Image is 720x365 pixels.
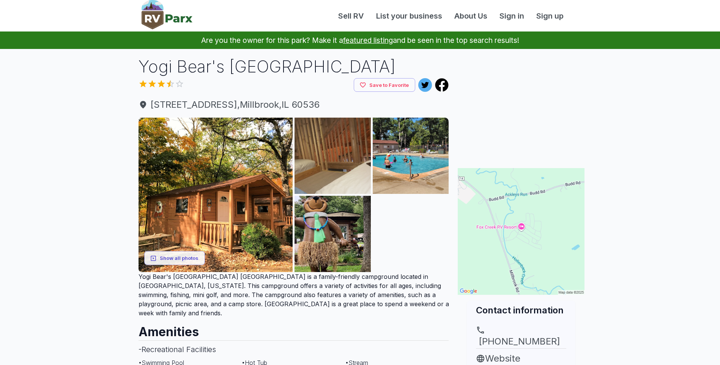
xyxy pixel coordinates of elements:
img: AAcXr8pAmVI2noLilwS4aTN0-ZJj4YxNOjOJSZqrG4inSMDIQAr1ILQ7ZSuAl_9AjpBcT3iHkLngbJ2Ln-iBUvdBPkPwxm4gb... [373,118,449,194]
a: List your business [370,10,448,22]
h3: - Recreational Facilities [139,340,449,358]
h1: Yogi Bear's [GEOGRAPHIC_DATA] [139,55,449,78]
img: Map for Yogi Bear's Jellystone Park Camp Resort [458,168,585,295]
img: AAcXr8ow0viq0Qjc63avrSdN1AecHyTl3zDqSHX_sxWWfi2Hu48wqdH46teUxbqEXhB45G9UVNQsgrsAnRKk_kg7OF96oMPZX... [295,118,371,194]
a: [STREET_ADDRESS],Millbrook,IL 60536 [139,98,449,112]
img: AAcXr8rg1aljtWZalANca3SP2ljQB6YX_FPrgcPk7ywnvAcQIGXva04jnOTe8c68FmSEcjqz8Lq5BC2b2tpHfTF7LPElIDwKA... [139,118,293,272]
a: About Us [448,10,493,22]
button: Show all photos [144,251,205,265]
p: Are you the owner for this park? Make it a and be seen in the top search results! [9,31,711,49]
iframe: Advertisement [458,55,585,150]
h2: Amenities [139,318,449,340]
a: Sign up [530,10,570,22]
img: AAcXr8rtP7WpqUfjIWju37otz1c2e2qotbAvUL1y79O0LRb8JepcI4Z-sluZIuxky_J0M-5kHBSbPS5NB-Af57uaJqBjQAgEi... [295,196,371,272]
a: [PHONE_NUMBER] [476,326,566,348]
a: featured listing [343,36,393,45]
img: AAcXr8p6hsLCrsoZaCiR-ftrZ0ORsEVUTNUmx95KW5PBx0elf5aGGVTxPGe-82BrYDSg0AYEKHqpMjch6QUNAVx-IE-gsaJBd... [373,196,449,272]
a: Sign in [493,10,530,22]
a: Sell RV [332,10,370,22]
span: [STREET_ADDRESS] , Millbrook , IL 60536 [139,98,449,112]
h2: Contact information [476,304,566,316]
p: Yogi Bear's [GEOGRAPHIC_DATA] [GEOGRAPHIC_DATA] is a family-friendly campground located in [GEOGR... [139,272,449,318]
button: Save to Favorite [354,78,415,92]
